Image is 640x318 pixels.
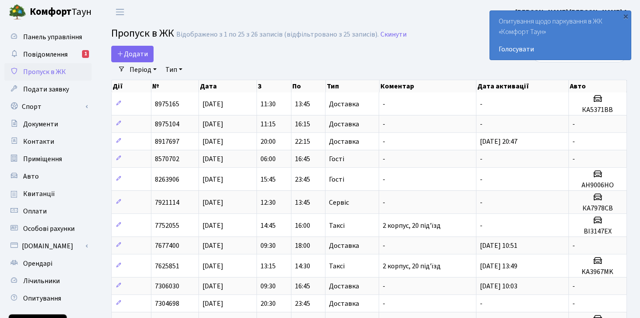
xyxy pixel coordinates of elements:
[383,221,441,230] span: 2 корпус, 20 під'їзд
[202,99,223,109] span: [DATE]
[329,176,344,183] span: Гості
[4,133,92,150] a: Контакти
[295,261,310,271] span: 14:30
[572,268,623,276] h5: KA3967MK
[383,99,385,109] span: -
[23,85,69,94] span: Подати заявку
[117,49,148,59] span: Додати
[329,138,359,145] span: Доставка
[329,222,345,229] span: Таксі
[260,198,276,207] span: 12:30
[295,198,310,207] span: 13:45
[569,80,627,92] th: Авто
[329,242,359,249] span: Доставка
[155,137,179,146] span: 8917697
[126,62,160,77] a: Період
[30,5,92,20] span: Таун
[383,154,385,164] span: -
[23,206,47,216] span: Оплати
[572,281,575,291] span: -
[260,137,276,146] span: 20:00
[23,224,75,233] span: Особові рахунки
[155,175,179,184] span: 8263906
[82,50,89,58] div: 1
[162,62,186,77] a: Тип
[23,276,60,286] span: Лічильники
[476,80,569,92] th: Дата активації
[155,261,179,271] span: 7625851
[4,290,92,307] a: Опитування
[291,80,326,92] th: По
[260,221,276,230] span: 14:45
[480,299,483,308] span: -
[155,198,179,207] span: 7921114
[572,181,623,189] h5: AH9006HO
[23,119,58,129] span: Документи
[383,119,385,129] span: -
[572,154,575,164] span: -
[383,299,385,308] span: -
[260,241,276,250] span: 09:30
[199,80,257,92] th: Дата
[111,46,154,62] a: Додати
[112,80,151,92] th: Дії
[383,241,385,250] span: -
[572,241,575,250] span: -
[380,30,407,39] a: Скинути
[295,137,310,146] span: 22:15
[260,99,276,109] span: 11:30
[260,119,276,129] span: 11:15
[257,80,291,92] th: З
[490,11,631,60] div: Опитування щодо паркування в ЖК «Комфорт Таун»
[4,185,92,203] a: Квитанції
[295,299,310,308] span: 23:45
[260,261,276,271] span: 13:15
[155,281,179,291] span: 7306030
[155,119,179,129] span: 8975104
[295,175,310,184] span: 23:45
[329,199,349,206] span: Сервіс
[202,241,223,250] span: [DATE]
[515,7,630,17] a: [PERSON_NAME] [PERSON_NAME] А.
[480,175,483,184] span: -
[260,299,276,308] span: 20:30
[23,32,82,42] span: Панель управління
[499,44,622,54] a: Голосувати
[329,263,345,270] span: Таксі
[4,203,92,220] a: Оплати
[23,67,66,77] span: Пропуск в ЖК
[480,154,483,164] span: -
[621,12,630,20] div: ×
[572,299,575,308] span: -
[383,175,385,184] span: -
[295,281,310,291] span: 16:45
[23,137,54,146] span: Контакти
[155,241,179,250] span: 7677400
[329,101,359,108] span: Доставка
[202,299,223,308] span: [DATE]
[4,46,92,63] a: Повідомлення1
[383,261,441,271] span: 2 корпус, 20 під'їзд
[202,198,223,207] span: [DATE]
[572,119,575,129] span: -
[23,259,52,268] span: Орендарі
[30,5,72,19] b: Комфорт
[4,28,92,46] a: Панель управління
[23,294,61,303] span: Опитування
[326,80,380,92] th: Тип
[202,281,223,291] span: [DATE]
[155,154,179,164] span: 8570702
[202,221,223,230] span: [DATE]
[295,241,310,250] span: 18:00
[4,81,92,98] a: Подати заявку
[572,106,623,114] h5: КА5371ВВ
[176,30,379,39] div: Відображено з 1 по 25 з 26 записів (відфільтровано з 25 записів).
[109,5,131,19] button: Переключити навігацію
[4,115,92,133] a: Документи
[480,221,483,230] span: -
[260,175,276,184] span: 15:45
[480,119,483,129] span: -
[572,227,623,236] h5: BI3147EX
[329,156,344,162] span: Гості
